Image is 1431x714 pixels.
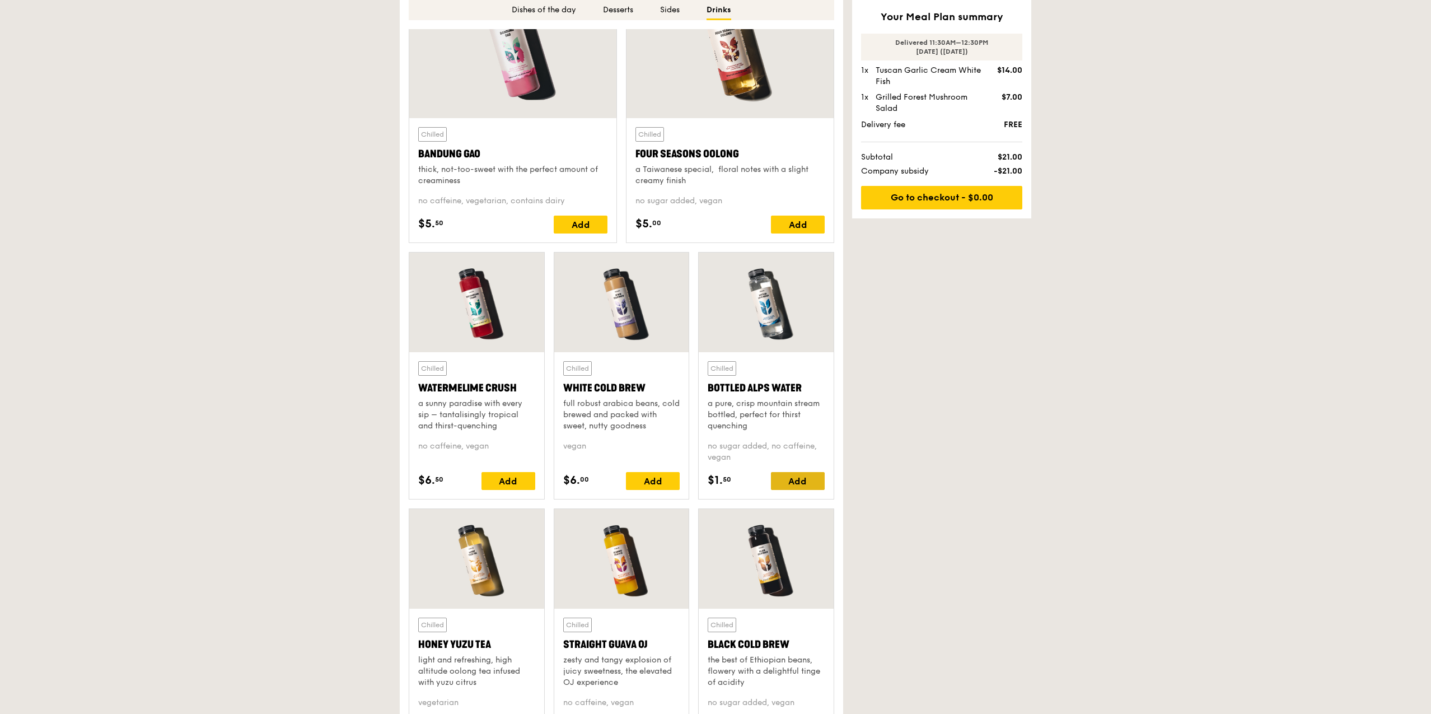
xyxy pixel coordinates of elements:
span: 00 [652,218,661,227]
span: -$21.00 [958,166,1022,177]
span: Subtotal [861,152,958,163]
div: zesty and tangy explosion of juicy sweetness, the elevated OJ experience [563,655,680,688]
span: 50 [435,475,443,484]
span: $5. [635,216,652,232]
div: vegetarian [418,697,535,708]
div: a Taiwanese special, floral notes with a slight creamy finish [635,164,825,186]
div: Watermelime Crush [418,380,535,396]
div: Chilled [563,618,592,632]
span: $5. [418,216,435,232]
div: no caffeine, vegan [563,697,680,708]
div: Black Cold Brew [708,637,825,652]
div: Chilled [418,361,447,376]
span: $6. [563,472,580,489]
span: Delivery fee [861,119,958,130]
div: Delivered 11:30AM–12:30PM [DATE] ([DATE]) [861,34,1022,60]
div: Add [771,216,825,234]
span: 00 [580,475,589,484]
div: Grilled Forest Mushroom Salad [876,92,988,114]
div: 1x [861,65,871,87]
div: no sugar added, no caffeine, vegan [708,441,825,463]
div: vegan [563,441,680,463]
div: 1x [861,92,871,114]
span: $21.00 [958,152,1022,163]
div: Add [554,216,607,234]
div: Four Seasons Oolong [635,146,825,162]
div: a pure, crisp mountain stream bottled, perfect for thirst quenching [708,398,825,432]
div: Chilled [563,361,592,376]
div: Tuscan Garlic Cream White Fish [876,65,988,87]
div: Honey Yuzu Tea [418,637,535,652]
span: $6. [418,472,435,489]
span: Company subsidy [861,166,958,177]
div: a sunny paradise with every sip – tantalisingly tropical and thirst-quenching [418,398,535,432]
span: $1. [708,472,723,489]
div: Chilled [418,127,447,142]
a: Go to checkout - $0.00 [861,186,1022,209]
div: $7.00 [997,92,1022,114]
div: Bandung Gao [418,146,607,162]
span: 50 [435,218,443,227]
div: Chilled [708,361,736,376]
div: Add [771,472,825,490]
div: Bottled Alps Water [708,380,825,396]
div: no caffeine, vegetarian, contains dairy [418,195,607,207]
h2: Your Meal Plan summary [861,9,1022,25]
div: White Cold Brew [563,380,680,396]
div: light and refreshing, high altitude oolong tea infused with yuzu citrus [418,655,535,688]
div: Add [481,472,535,490]
div: Chilled [635,127,664,142]
div: Add [626,472,680,490]
div: thick, not-too-sweet with the perfect amount of creaminess [418,164,607,186]
div: no sugar added, vegan [708,697,825,708]
div: full robust arabica beans, cold brewed and packed with sweet, nutty goodness [563,398,680,432]
div: Chilled [708,618,736,632]
div: Chilled [418,618,447,632]
div: no sugar added, vegan [635,195,825,207]
div: no caffeine, vegan [418,441,535,463]
div: Straight Guava OJ [563,637,680,652]
span: FREE [958,119,1022,130]
span: 50 [723,475,731,484]
div: the best of Ethiopian beans, flowery with a delightful tinge of acidity [708,655,825,688]
div: $14.00 [997,65,1022,87]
